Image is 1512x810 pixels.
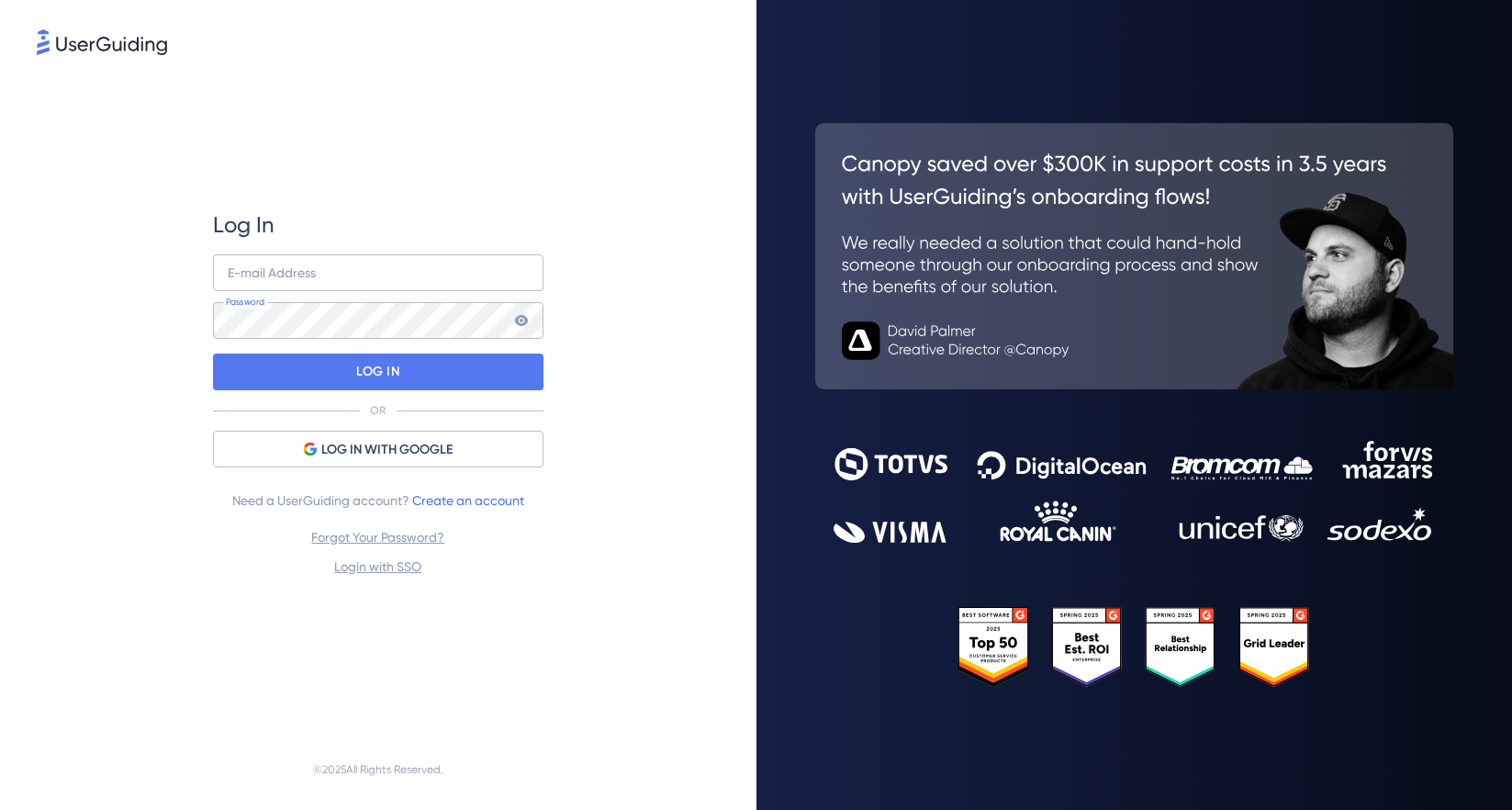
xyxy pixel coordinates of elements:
p: OR [370,403,386,418]
a: Login with SSO [334,559,421,574]
span: LOG IN WITH GOOGLE [321,439,453,461]
span: Need a UserGuiding account? [232,489,524,512]
p: LOG IN [356,357,399,387]
img: 25303e33045975176eb484905ab012ff.svg [958,607,1310,687]
input: example@company.com [213,254,543,291]
span: Log In [213,210,274,240]
img: 26c0aa7c25a843aed4baddd2b5e0fa68.svg [815,123,1454,390]
img: 9302ce2ac39453076f5bc0f2f2ca889b.svg [834,441,1434,543]
span: © 2025 All Rights Reserved. [313,759,443,781]
a: Create an account [412,493,524,508]
img: 8faab4ba6bc7696a72372aa768b0286c.svg [37,29,167,55]
a: Forgot Your Password? [311,530,444,545]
